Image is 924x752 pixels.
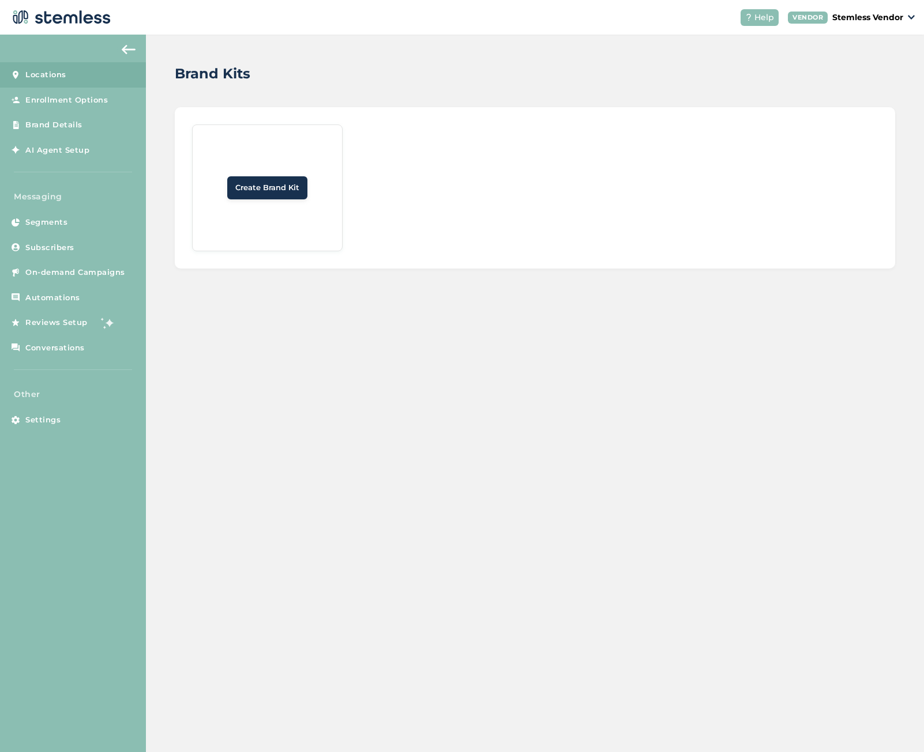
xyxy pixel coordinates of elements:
[9,6,111,29] img: logo-dark-0685b13c.svg
[832,12,903,24] p: Stemless Vendor
[908,15,915,20] img: icon_down-arrow-small-66adaf34.svg
[25,414,61,426] span: Settings
[227,176,307,199] button: Create Brand Kit
[25,145,89,156] span: AI Agent Setup
[788,12,828,24] div: VENDOR
[25,342,85,354] span: Conversations
[25,242,74,254] span: Subscribers
[745,14,752,21] img: icon-help-white-03924b79.svg
[25,95,108,106] span: Enrollment Options
[25,119,82,131] span: Brand Details
[25,69,66,81] span: Locations
[235,182,299,194] span: Create Brand Kit
[866,697,924,752] iframe: Chat Widget
[96,311,119,334] img: glitter-stars-b7820f95.gif
[25,292,80,304] span: Automations
[754,12,774,24] span: Help
[175,63,250,84] h2: Brand Kits
[122,45,136,54] img: icon-arrow-back-accent-c549486e.svg
[25,267,125,278] span: On-demand Campaigns
[25,317,88,328] span: Reviews Setup
[25,217,67,228] span: Segments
